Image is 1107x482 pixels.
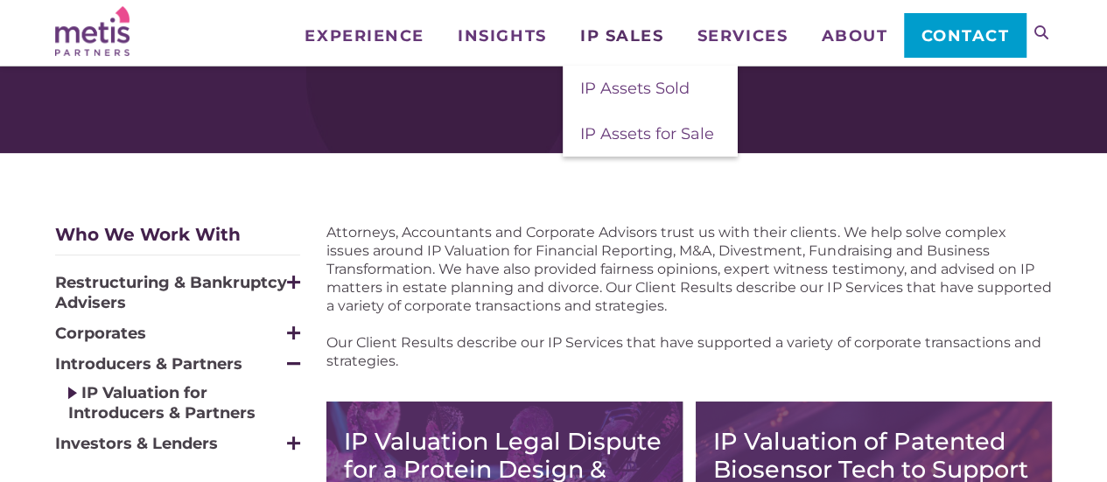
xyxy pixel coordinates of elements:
a: Contact [904,13,1026,57]
img: Metis Partners [55,6,130,56]
a: IP Valuation for Introducers & Partners [68,383,256,423]
span: Restructuring & Bankruptcy Advisers [55,273,287,312]
span: Services [697,28,788,44]
span: About [821,28,887,44]
span: Insights [458,28,546,44]
span: Investors & Lenders [55,434,218,453]
span: Experience [305,28,424,44]
div: Who We Work With [55,223,300,255]
span: IP Sales [580,28,663,44]
span: IP Assets for Sale [580,124,714,143]
span: Contact [921,28,1010,44]
span: IP Assets Sold [580,79,690,98]
div: Attorneys, Accountants and Corporate Advisors trust us with their clients. We help solve complex ... [326,223,1052,388]
span: Introducers & Partners [55,354,242,374]
span: Corporates [55,324,146,343]
a: IP Assets for Sale [563,111,738,157]
p: Our Client Results describe our IP Services that have supported a variety of corporate transactio... [326,333,1052,370]
a: IP Assets Sold [563,66,738,111]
